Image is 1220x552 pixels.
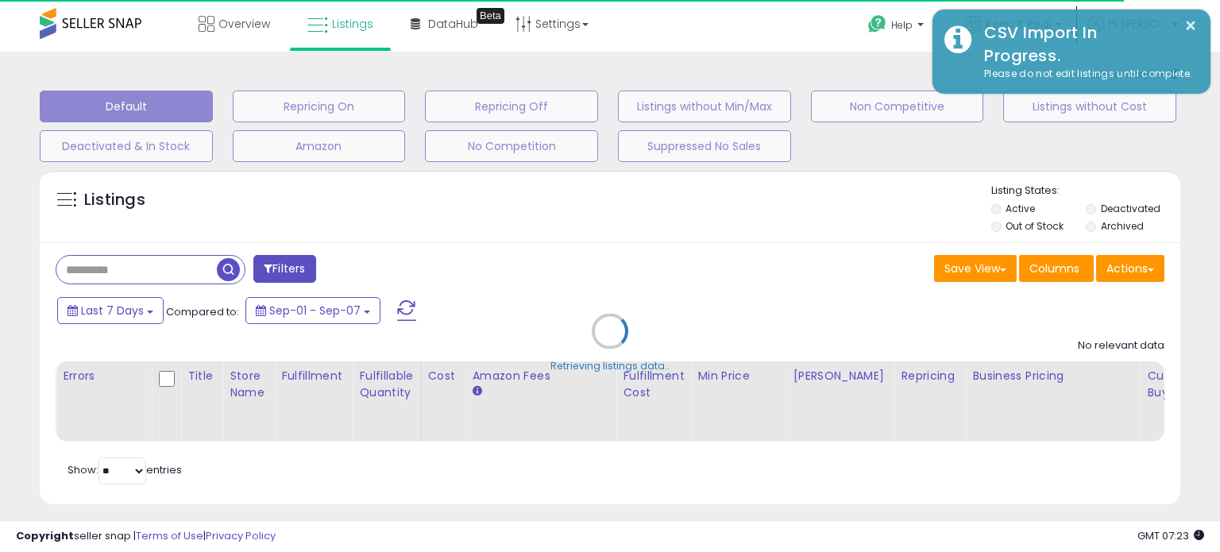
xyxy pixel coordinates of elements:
[16,528,74,543] strong: Copyright
[811,91,984,122] button: Non Competitive
[233,91,406,122] button: Repricing On
[425,91,598,122] button: Repricing Off
[233,130,406,162] button: Amazon
[40,91,213,122] button: Default
[40,130,213,162] button: Deactivated & In Stock
[550,359,670,373] div: Retrieving listings data..
[855,2,940,52] a: Help
[867,14,887,34] i: Get Help
[332,16,373,32] span: Listings
[136,528,203,543] a: Terms of Use
[1184,16,1197,36] button: ×
[891,18,913,32] span: Help
[618,91,791,122] button: Listings without Min/Max
[618,130,791,162] button: Suppressed No Sales
[218,16,270,32] span: Overview
[425,130,598,162] button: No Competition
[428,16,478,32] span: DataHub
[972,67,1199,82] div: Please do not edit listings until complete.
[477,8,504,24] div: Tooltip anchor
[206,528,276,543] a: Privacy Policy
[972,21,1199,67] div: CSV Import In Progress.
[16,529,276,544] div: seller snap | |
[1003,91,1176,122] button: Listings without Cost
[1137,528,1204,543] span: 2025-09-15 07:23 GMT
